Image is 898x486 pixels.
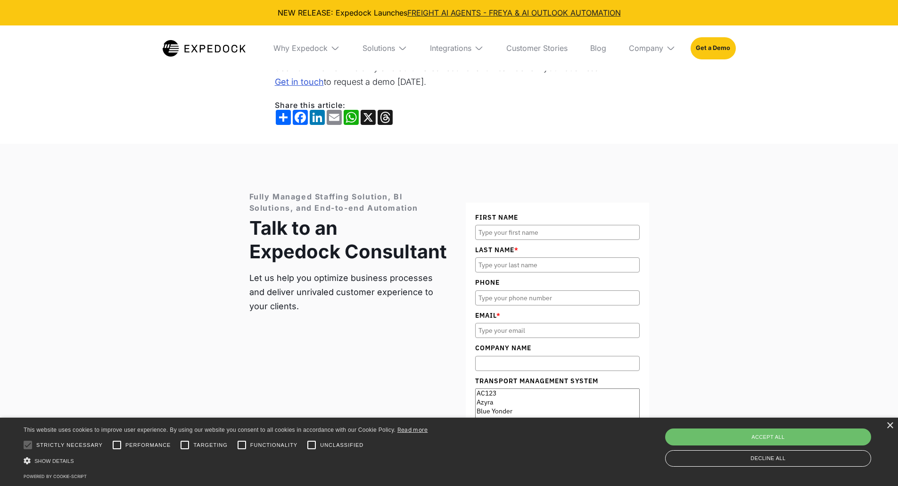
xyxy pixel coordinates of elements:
label: Last Name [475,245,640,255]
span: Targeting [193,441,227,449]
a: Customer Stories [499,25,575,71]
label: Email [475,310,640,321]
div: NEW RELEASE: Expedock Launches [8,8,890,18]
p: See how line-item visibility and automated reconciliation can benefit your business. to request a... [275,61,624,89]
div: Show details [24,456,428,466]
input: Type your first name [475,225,640,240]
div: Decline all [665,450,871,467]
input: Type your email [475,323,640,338]
div: Why Expedock [266,25,347,71]
span: Unclassified [320,441,363,449]
span: Strictly necessary [36,441,103,449]
span: This website uses cookies to improve user experience. By using our website you consent to all coo... [24,427,395,433]
iframe: Chat Widget [741,384,898,486]
p: Let us help you optimize business processes and deliver unrivaled customer experience to your cli... [249,271,447,313]
div: Fully Managed Staffing Solution, BI Solutions, and End-to-end Automation [249,191,447,214]
label: First Name [475,212,640,222]
a: Share [275,110,292,125]
label: Phone [475,277,640,288]
a: Read more [397,426,428,433]
span: Show details [34,458,74,464]
a: Get a Demo [691,37,735,59]
h2: Talk to an Expedock Consultant [249,216,447,264]
a: Threads [377,110,394,125]
a: Email [326,110,343,125]
div: Integrations [430,43,471,53]
div: Integrations [422,25,491,71]
option: Azyra [476,398,639,407]
label: Company Name [475,343,640,353]
span: Performance [125,441,171,449]
div: Solutions [362,43,395,53]
input: Type your phone number [475,290,640,305]
a: FREIGHT AI AGENTS - FREYA & AI OUTLOOK AUTOMATION [407,8,621,17]
a: Facebook [292,110,309,125]
option: Blue Yonder [476,407,639,416]
option: AC123 [476,389,639,398]
a: WhatsApp [343,110,360,125]
a: Powered by cookie-script [24,474,87,479]
div: Accept all [665,428,871,445]
a: Blog [583,25,614,71]
div: Company [629,43,663,53]
div: Solutions [355,25,415,71]
div: Why Expedock [273,43,328,53]
label: Transport Management System [475,376,640,386]
div: Company [621,25,683,71]
input: Type your last name [475,257,640,272]
div: Share this article: [275,100,624,110]
a: LinkedIn [309,110,326,125]
span: Functionality [250,441,297,449]
a: X [360,110,377,125]
a: Get in touch [275,75,324,89]
option: Cargoflow [476,416,639,425]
